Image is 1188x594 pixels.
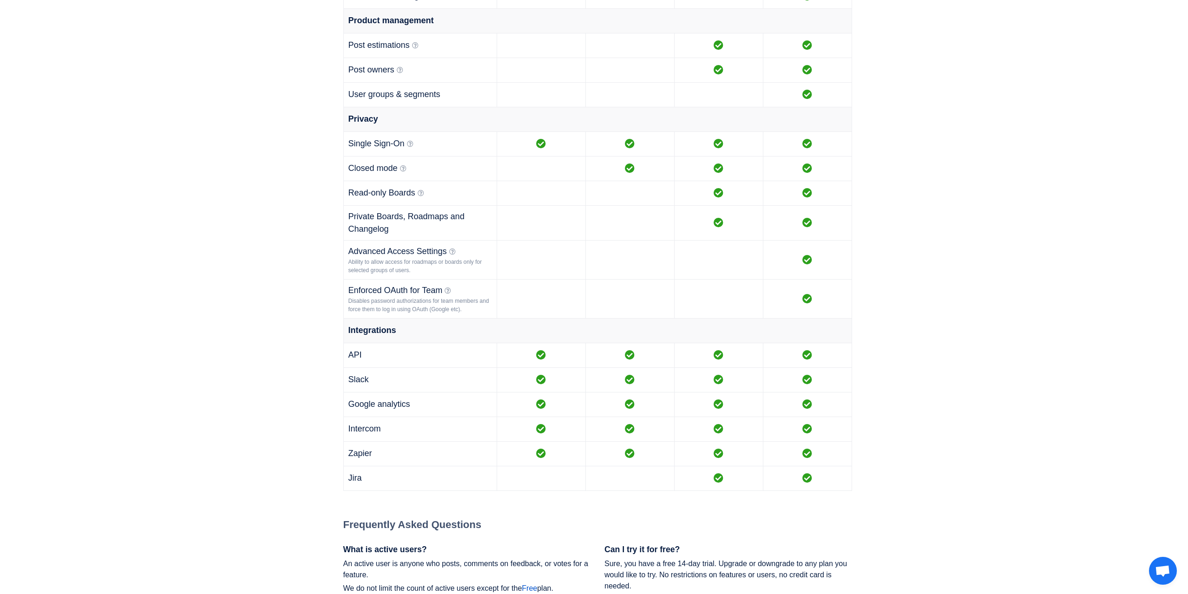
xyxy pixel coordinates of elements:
[343,441,497,466] td: Zapier
[348,139,405,148] span: Single Sign-On
[348,163,398,173] span: Closed mode
[348,247,447,256] span: Advanced Access Settings
[1149,557,1177,585] div: Otevřený chat
[343,545,591,555] h3: What is active users?
[343,558,591,581] p: An active user is anyone who posts, comments on feedback, or votes for a feature.
[604,545,852,555] h3: Can I try it for free?
[348,297,492,313] div: Disables password authorizations for team members and force them to log in using OAuth (Google etc).
[343,519,852,531] h2: Frequently Asked Questions
[343,8,852,33] td: Product management
[343,318,852,343] td: Integrations
[343,107,852,131] td: Privacy
[343,205,497,240] td: Private Boards, Roadmaps and Changelog
[343,82,497,107] td: User groups & segments
[348,40,410,50] span: Post estimations
[343,367,497,392] td: Slack
[522,584,537,592] a: Free
[343,343,497,367] td: API
[348,286,443,295] span: Enforced OAuth for Team
[343,417,497,441] td: Intercom
[348,65,394,74] span: Post owners
[343,583,591,594] p: We do not limit the count of active users except for the plan.
[343,392,497,417] td: Google analytics
[604,558,852,592] p: Sure, you have a free 14-day trial. Upgrade or downgrade to any plan you would like to try. No re...
[348,258,492,274] div: Ability to allow access for roadmaps or boards only for selected groups of users.
[343,466,497,490] td: Jira
[348,188,415,197] span: Read-only Boards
